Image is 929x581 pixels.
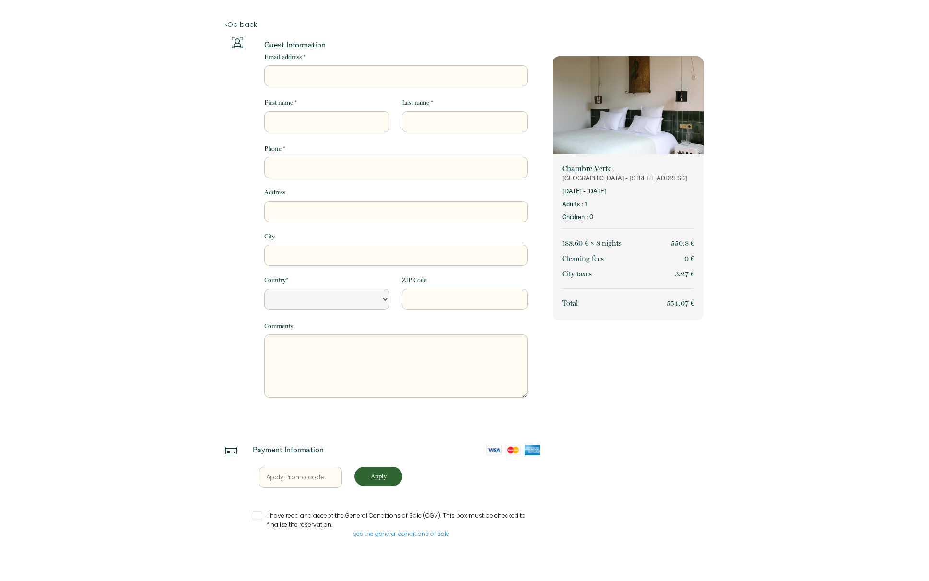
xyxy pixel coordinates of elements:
p: Payment Information [253,445,324,454]
label: Email address * [264,52,306,62]
label: Last name * [402,98,433,107]
img: credit-card [225,445,237,456]
a: see the general conditions of sale [353,530,449,538]
p: Adults : 1 [562,200,694,209]
a: Go back [225,19,704,30]
img: amex [525,445,540,455]
p: City taxes [562,268,592,280]
label: Country [264,275,288,285]
img: guests-info [232,37,243,48]
p: Guest Information [264,40,528,49]
p: 3.27 € [675,268,694,280]
p: Chambre Verte [562,164,694,174]
span: Total [562,299,578,308]
button: Apply [354,467,402,486]
p: 0 € [684,253,694,264]
label: First name * [264,98,297,107]
label: Comments [264,321,293,331]
label: ZIP Code [402,275,427,285]
label: City [264,232,275,241]
span: s [619,239,622,248]
p: [GEOGRAPHIC_DATA] - [STREET_ADDRESS] [562,174,694,183]
select: Default select example [264,289,389,310]
p: Apply [358,472,399,481]
img: mastercard [506,445,521,455]
p: [DATE] - [DATE] [562,187,694,196]
p: Cleaning fees [562,253,604,264]
label: Address [264,188,285,197]
p: 183.60 € × 3 night [562,237,622,249]
p: Children : 0 [562,213,694,222]
label: Phone * [264,144,285,154]
img: rental-image [553,56,704,157]
input: Apply Promo code [259,467,342,488]
span: 554.07 € [667,299,694,308]
img: visa-card [486,445,502,455]
p: 550.8 € [671,237,694,249]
